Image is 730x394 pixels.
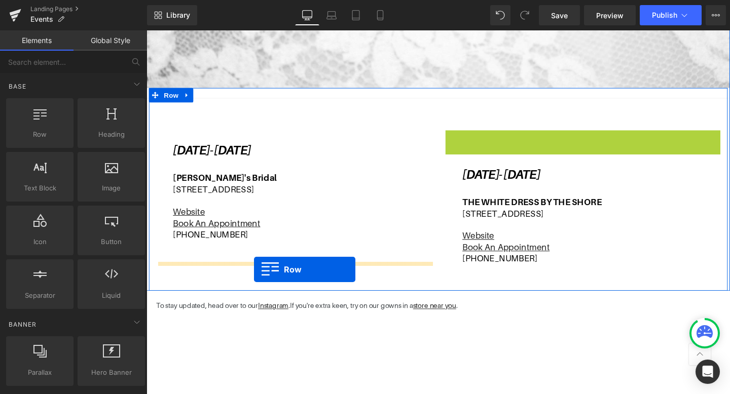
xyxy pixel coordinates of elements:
a: Book An Appointment [332,223,424,233]
p: [STREET_ADDRESS] [28,162,291,173]
a: Website [28,185,61,196]
span: Image [81,183,142,193]
u: Instagram [117,286,149,294]
div: Open Intercom Messenger [696,360,720,384]
span: Preview [596,10,624,21]
span: Text Block [9,183,70,193]
span: Hero Banner [81,367,142,378]
a: Global Style [74,30,147,51]
span: Publish [652,11,677,19]
a: Preview [584,5,636,25]
a: store near you [280,286,325,294]
span: Base [8,82,27,91]
span: Separator [9,290,70,301]
p: To stay updated, head over to our If you're extra keen, try on our gowns in a . [10,284,603,295]
b: THE WHITE DRESS BY THE SHORE [332,175,479,186]
a: Mobile [368,5,392,25]
span: Heading [81,129,142,140]
span: Events [30,15,53,23]
span: Library [166,11,190,20]
a: Tablet [344,5,368,25]
p: [PHONE_NUMBER] [332,234,596,246]
i: [DATE]- [DATE] [28,119,109,134]
p: [STREET_ADDRESS] [332,187,596,199]
a: New Library [147,5,197,25]
a: Expand / Collapse [36,61,49,76]
i: [DATE]- [DATE] [332,144,414,159]
a: Instagram. [117,286,151,294]
span: Save [551,10,568,21]
a: Laptop [319,5,344,25]
p: [PHONE_NUMBER] [28,209,291,220]
a: Landing Pages [30,5,147,13]
span: Row [16,61,36,76]
button: More [706,5,726,25]
button: Publish [640,5,702,25]
button: Redo [515,5,535,25]
a: Desktop [295,5,319,25]
span: Button [81,237,142,247]
span: Liquid [81,290,142,301]
span: Banner [8,320,38,329]
a: Book An Appointment [28,198,120,208]
span: Parallax [9,367,70,378]
span: Icon [9,237,70,247]
span: Row [9,129,70,140]
a: Website [332,211,366,221]
b: [PERSON_NAME]'s Bridal [28,150,137,161]
button: Undo [490,5,510,25]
